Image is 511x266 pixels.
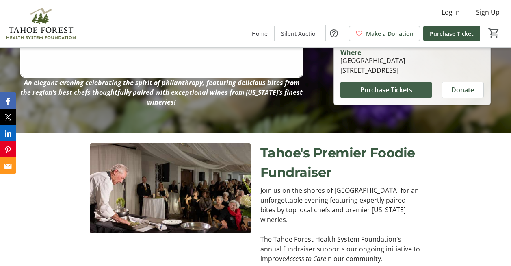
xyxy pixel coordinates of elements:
[260,234,421,264] p: The Tahoe Forest Health System Foundation's annual fundraiser supports our ongoing initiative to ...
[442,7,460,17] span: Log In
[340,82,432,98] button: Purchase Tickets
[340,65,405,75] div: [STREET_ADDRESS]
[245,26,274,41] a: Home
[326,25,342,41] button: Help
[487,26,501,40] button: Cart
[281,29,319,38] span: Silent Auction
[275,26,325,41] a: Silent Auction
[5,3,77,44] img: Tahoe Forest Health System Foundation's Logo
[430,29,474,38] span: Purchase Ticket
[435,6,466,19] button: Log In
[260,185,421,225] p: Join us on the shores of [GEOGRAPHIC_DATA] for an unforgettable evening featuring expertly paired...
[442,82,484,98] button: Donate
[252,29,268,38] span: Home
[366,29,414,38] span: Make a Donation
[470,6,506,19] button: Sign Up
[90,143,251,233] img: undefined
[360,85,412,95] span: Purchase Tickets
[260,143,421,182] p: Tahoe's Premier Foodie Fundraiser
[349,26,420,41] a: Make a Donation
[20,78,303,107] em: An elegant evening celebrating the spirit of philanthropy, featuring delicious bites from the reg...
[340,49,361,56] div: Where
[340,56,405,65] div: [GEOGRAPHIC_DATA]
[286,254,326,263] em: Access to Care
[476,7,500,17] span: Sign Up
[423,26,480,41] a: Purchase Ticket
[451,85,474,95] span: Donate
